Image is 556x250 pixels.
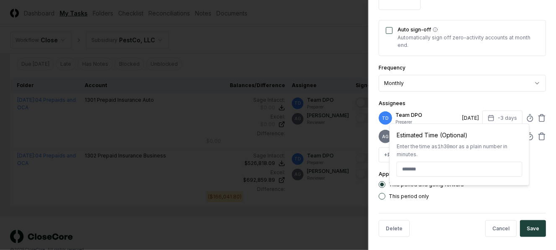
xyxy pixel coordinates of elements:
[379,147,416,162] button: +Preparer
[482,111,522,126] button: -3 days
[379,64,405,71] label: Frequency
[433,27,438,32] button: Auto sign-off
[397,143,522,158] div: Enter the time as or as a plain number in minutes.
[379,100,405,106] label: Assignees
[397,131,522,139] div: Estimated Time (Optional)
[389,194,429,199] label: This period only
[389,182,464,187] label: This period and going forward
[485,220,517,237] button: Cancel
[379,220,410,237] button: Delete
[438,144,453,150] span: 1h30m
[395,119,459,125] p: Preparer
[382,134,389,140] span: AG
[398,27,539,32] label: Auto sign-off
[379,171,400,177] label: Apply to
[382,115,389,121] span: TD
[395,111,459,119] p: Team DPO
[398,34,539,49] p: Automatically sign off zero-activity accounts at month end.
[462,114,479,122] div: [DATE]
[520,220,546,237] button: Save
